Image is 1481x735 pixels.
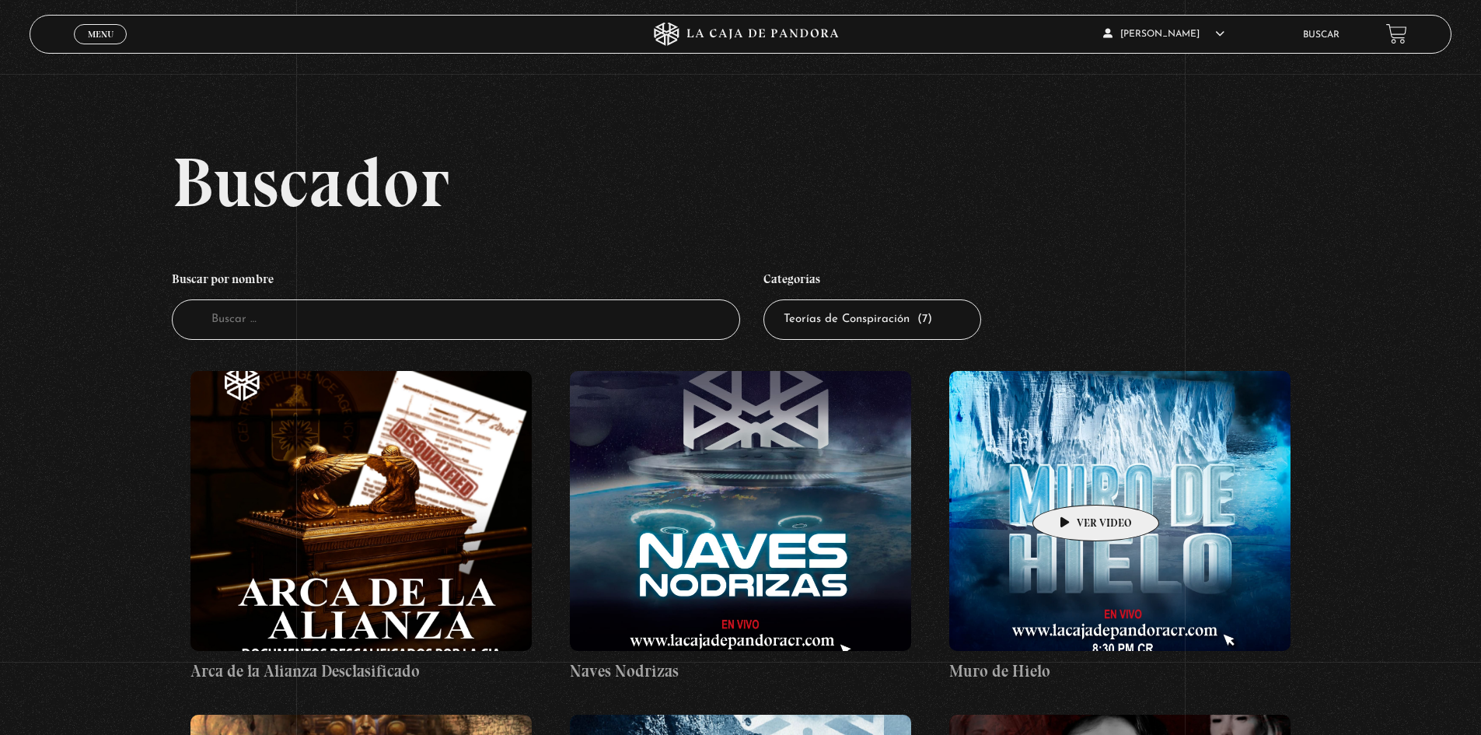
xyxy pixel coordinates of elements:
span: [PERSON_NAME] [1103,30,1224,39]
a: Arca de la Alianza Desclasificado [190,371,532,684]
a: Naves Nodrizas [570,371,911,684]
a: Muro de Hielo [949,371,1291,684]
h4: Arca de la Alianza Desclasificado [190,659,532,684]
h4: Naves Nodrizas [570,659,911,684]
h4: Categorías [763,264,981,299]
h2: Buscador [172,147,1451,217]
h4: Muro de Hielo [949,659,1291,684]
h4: Buscar por nombre [172,264,741,299]
a: Buscar [1303,30,1340,40]
a: View your shopping cart [1386,23,1407,44]
span: Cerrar [82,43,119,54]
span: Menu [88,30,114,39]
